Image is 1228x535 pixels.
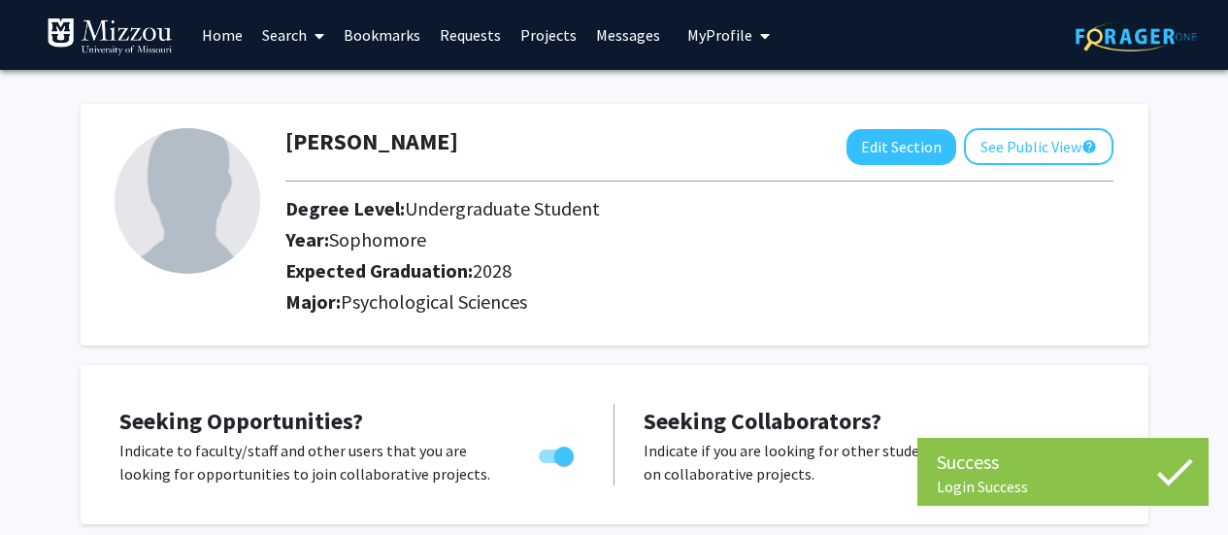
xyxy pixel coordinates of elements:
span: 2028 [473,258,512,283]
a: Messages [586,1,670,69]
mat-icon: help [1081,135,1097,158]
div: Login Success [937,477,1189,496]
button: See Public View [964,128,1113,165]
h1: [PERSON_NAME] [285,128,458,156]
h2: Year: [285,228,1025,251]
a: Search [252,1,334,69]
img: Profile Picture [115,128,260,274]
a: Projects [511,1,586,69]
button: Edit Section [846,129,956,165]
span: Sophomore [329,227,426,251]
a: Requests [430,1,511,69]
h2: Expected Graduation: [285,259,1025,283]
span: Seeking Collaborators? [644,406,881,436]
a: Home [192,1,252,69]
div: Success [937,448,1189,477]
a: Bookmarks [334,1,430,69]
img: University of Missouri Logo [47,17,173,56]
span: Seeking Opportunities? [119,406,363,436]
span: My Profile [687,25,752,45]
p: Indicate to faculty/staff and other users that you are looking for opportunities to join collabor... [119,439,502,485]
span: Psychological Sciences [341,289,527,314]
h2: Degree Level: [285,197,1025,220]
p: Indicate if you are looking for other students to join you on collaborative projects. [644,439,1027,485]
h2: Major: [285,290,1113,314]
div: Toggle [531,439,584,468]
img: ForagerOne Logo [1076,21,1197,51]
span: Undergraduate Student [405,196,600,220]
